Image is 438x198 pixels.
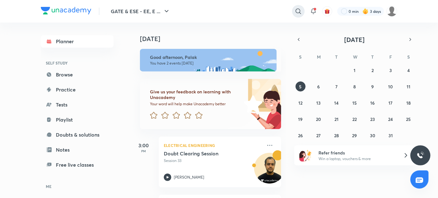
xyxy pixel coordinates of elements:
a: Notes [41,143,114,156]
a: Tests [41,98,114,111]
button: October 30, 2025 [367,130,377,140]
a: Planner [41,35,114,48]
button: October 10, 2025 [386,81,396,91]
button: October 21, 2025 [332,114,342,124]
button: October 3, 2025 [386,65,396,75]
h5: 3:00 [131,142,156,149]
button: October 12, 2025 [296,98,306,108]
button: October 4, 2025 [403,65,414,75]
button: October 5, 2025 [296,81,306,91]
abbr: October 29, 2025 [352,133,357,138]
abbr: October 4, 2025 [407,67,410,73]
abbr: October 7, 2025 [335,84,338,90]
abbr: October 2, 2025 [371,67,374,73]
abbr: October 31, 2025 [388,133,393,138]
h6: Refer friends [318,149,396,156]
abbr: October 27, 2025 [316,133,321,138]
abbr: Friday [389,54,392,60]
button: avatar [322,6,332,16]
abbr: October 24, 2025 [388,116,393,122]
button: October 23, 2025 [367,114,377,124]
h6: Give us your feedback on learning with Unacademy [150,89,242,100]
button: October 9, 2025 [367,81,377,91]
abbr: Thursday [371,54,374,60]
abbr: October 1, 2025 [354,67,355,73]
abbr: October 5, 2025 [299,84,302,90]
abbr: October 9, 2025 [371,84,374,90]
button: October 19, 2025 [296,114,306,124]
a: Company Logo [41,7,91,16]
abbr: October 18, 2025 [406,100,411,106]
abbr: October 15, 2025 [352,100,357,106]
button: October 7, 2025 [332,81,342,91]
a: Playlist [41,113,114,126]
button: October 28, 2025 [332,130,342,140]
img: referral [299,149,312,162]
abbr: October 13, 2025 [316,100,321,106]
h4: [DATE] [140,35,287,43]
p: [PERSON_NAME] [174,175,204,180]
abbr: Tuesday [335,54,338,60]
button: October 18, 2025 [403,98,414,108]
button: October 25, 2025 [403,114,414,124]
button: October 20, 2025 [313,114,323,124]
span: [DATE] [345,35,365,44]
abbr: October 8, 2025 [353,84,356,90]
p: Your word will help make Unacademy better [150,102,242,107]
abbr: Sunday [299,54,302,60]
button: October 13, 2025 [313,98,323,108]
img: afternoon [140,49,277,71]
img: avatar [324,8,330,14]
abbr: October 26, 2025 [298,133,303,138]
h5: Doubt Clearing Session [164,150,242,157]
abbr: October 30, 2025 [370,133,375,138]
img: Avatar [254,156,285,186]
button: October 31, 2025 [386,130,396,140]
abbr: October 25, 2025 [406,116,411,122]
button: October 2, 2025 [367,65,377,75]
abbr: October 12, 2025 [298,100,302,106]
button: October 16, 2025 [367,98,377,108]
button: [DATE] [303,35,406,44]
button: October 8, 2025 [350,81,360,91]
abbr: October 21, 2025 [334,116,339,122]
abbr: October 10, 2025 [388,84,393,90]
a: Doubts & solutions [41,128,114,141]
img: Palak Tiwari [387,6,397,17]
p: PM [131,149,156,153]
button: October 17, 2025 [386,98,396,108]
p: Session 33 [164,158,262,164]
p: Electrical Engineering [164,142,262,149]
abbr: October 19, 2025 [298,116,303,122]
img: streak [362,8,369,14]
img: ttu [417,152,424,159]
abbr: October 28, 2025 [334,133,339,138]
button: October 26, 2025 [296,130,306,140]
abbr: October 11, 2025 [407,84,410,90]
abbr: October 23, 2025 [370,116,375,122]
button: October 27, 2025 [313,130,323,140]
button: October 14, 2025 [332,98,342,108]
p: Win a laptop, vouchers & more [318,156,396,162]
button: October 6, 2025 [313,81,323,91]
p: You have 2 events [DATE] [150,61,271,66]
img: feedback_image [222,79,281,129]
abbr: Monday [317,54,321,60]
h6: Good afternoon, Palak [150,55,271,60]
button: October 24, 2025 [386,114,396,124]
button: October 11, 2025 [403,81,414,91]
abbr: October 22, 2025 [352,116,357,122]
abbr: October 6, 2025 [317,84,320,90]
abbr: October 16, 2025 [370,100,375,106]
abbr: October 14, 2025 [334,100,339,106]
img: Company Logo [41,7,91,14]
h6: SELF STUDY [41,58,114,68]
abbr: Saturday [407,54,410,60]
abbr: October 3, 2025 [389,67,392,73]
a: Browse [41,68,114,81]
a: Free live classes [41,159,114,171]
abbr: October 17, 2025 [388,100,393,106]
h6: ME [41,181,114,192]
abbr: October 20, 2025 [316,116,321,122]
abbr: Wednesday [353,54,357,60]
